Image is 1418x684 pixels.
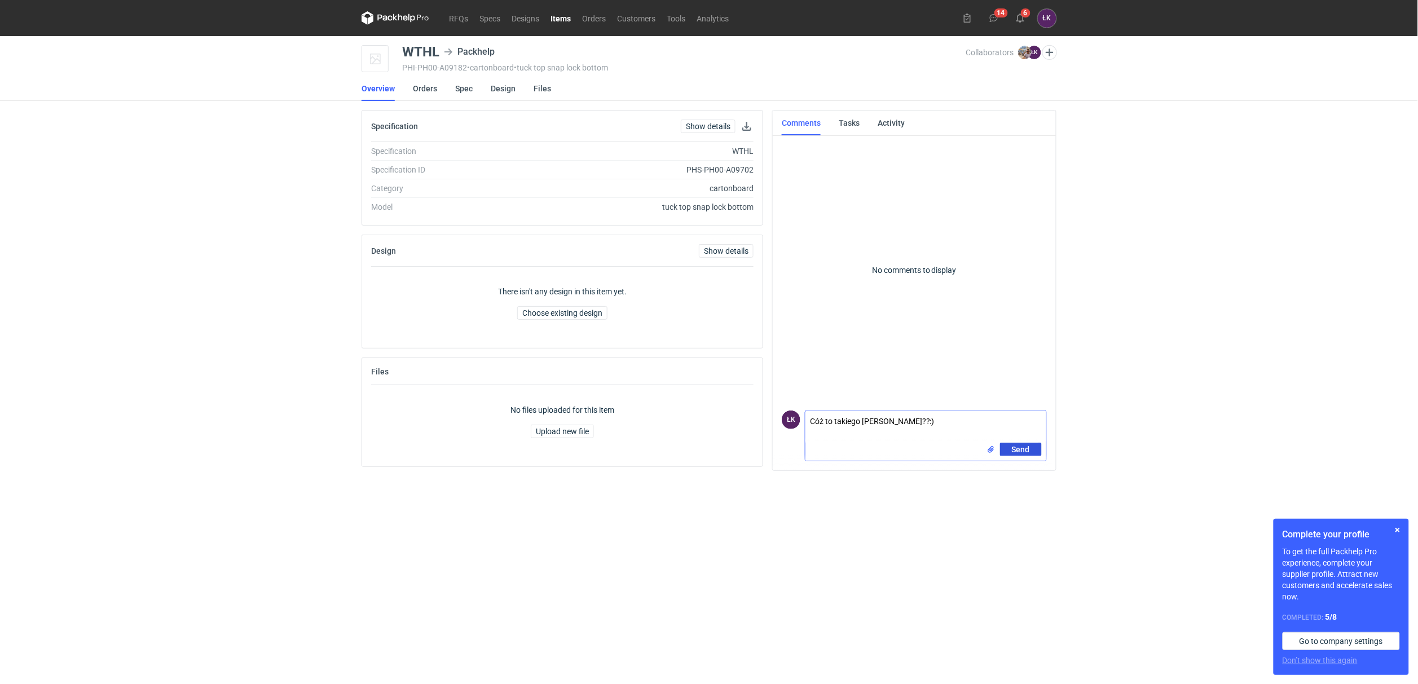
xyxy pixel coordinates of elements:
a: Orders [413,76,437,101]
a: Analytics [691,11,734,25]
button: 14 [985,9,1003,27]
button: Don’t show this again [1283,655,1358,666]
p: No comments to display [782,134,1047,406]
div: Category [371,183,524,194]
div: Specification [371,145,524,157]
div: Łukasz Kowalski [782,411,800,429]
a: Go to company settings [1283,632,1400,650]
div: Łukasz Kowalski [1038,9,1056,28]
button: Send [1000,443,1042,456]
span: • cartonboard [467,63,514,72]
a: Orders [576,11,611,25]
button: Choose existing design [517,306,607,320]
div: PHS-PH00-A09702 [524,164,754,175]
a: Specs [474,11,506,25]
span: • tuck top snap lock bottom [514,63,608,72]
a: Overview [362,76,395,101]
a: Files [534,76,551,101]
div: tuck top snap lock bottom [524,201,754,213]
textarea: Cóż to takiego [PERSON_NAME]??:) [805,411,1046,443]
svg: Packhelp Pro [362,11,429,25]
div: Completed: [1283,611,1400,623]
a: RFQs [443,11,474,25]
h1: Complete your profile [1283,528,1400,541]
button: Download specification [740,120,754,133]
a: Comments [782,111,821,135]
button: 6 [1011,9,1029,27]
div: Model [371,201,524,213]
a: Items [545,11,576,25]
a: Show details [699,244,754,258]
a: Customers [611,11,661,25]
a: Spec [455,76,473,101]
strong: 5 / 8 [1325,612,1337,621]
img: Michał Palasek [1018,46,1032,59]
p: There isn't any design in this item yet. [498,286,627,297]
a: Activity [878,111,905,135]
h2: Files [371,367,389,376]
figcaption: ŁK [1028,46,1041,59]
h2: Specification [371,122,418,131]
div: cartonboard [524,183,754,194]
span: Choose existing design [522,309,602,317]
span: Send [1012,445,1030,453]
div: PHI-PH00-A09182 [402,63,966,72]
p: No files uploaded for this item [510,404,614,416]
button: Edit collaborators [1042,45,1057,60]
button: Upload new file [531,425,594,438]
div: WTHL [524,145,754,157]
div: Specification ID [371,164,524,175]
a: Tasks [839,111,860,135]
button: Skip for now [1391,523,1404,537]
button: ŁK [1038,9,1056,28]
span: Upload new file [536,427,589,435]
h2: Design [371,246,396,255]
div: Packhelp [444,45,495,59]
a: Designs [506,11,545,25]
span: Collaborators [966,48,1014,57]
figcaption: ŁK [782,411,800,429]
p: To get the full Packhelp Pro experience, complete your supplier profile. Attract new customers an... [1283,546,1400,602]
a: Tools [661,11,691,25]
a: Show details [681,120,736,133]
a: Design [491,76,516,101]
div: WTHL [402,45,439,59]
